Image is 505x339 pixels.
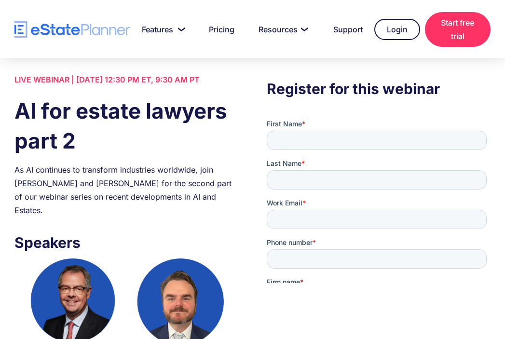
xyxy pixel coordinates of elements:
[14,73,238,86] div: LIVE WEBINAR | [DATE] 12:30 PM ET, 9:30 AM PT
[14,231,238,254] h3: Speakers
[322,20,369,39] a: Support
[14,163,238,217] div: As AI continues to transform industries worldwide, join [PERSON_NAME] and [PERSON_NAME] for the s...
[374,19,420,40] a: Login
[14,21,130,38] a: home
[267,78,491,100] h3: Register for this webinar
[247,20,317,39] a: Resources
[130,20,192,39] a: Features
[425,12,491,47] a: Start free trial
[267,119,491,283] iframe: Form 0
[14,96,238,156] h1: AI for estate lawyers part 2
[197,20,242,39] a: Pricing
